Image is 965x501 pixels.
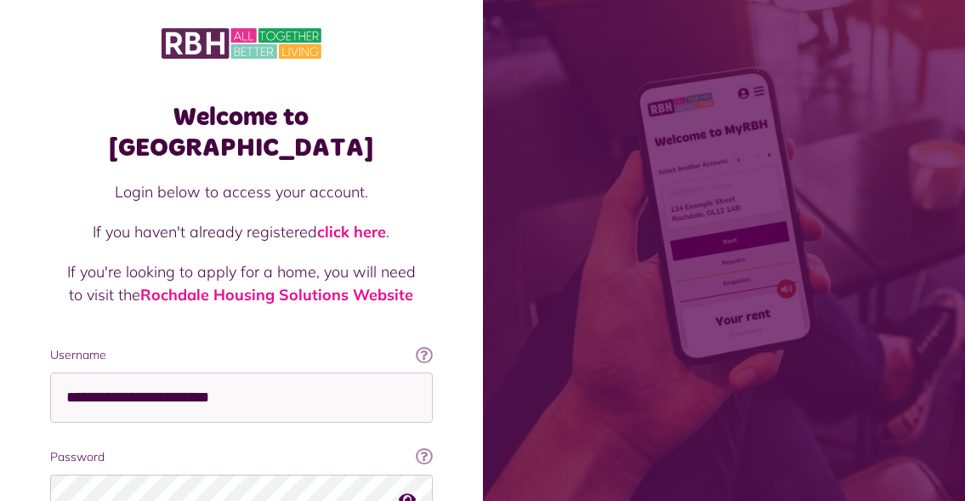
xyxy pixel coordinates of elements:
img: MyRBH [162,26,321,61]
a: click here [317,222,386,242]
p: If you're looking to apply for a home, you will need to visit the [67,260,416,306]
p: Login below to access your account. [67,180,416,203]
p: If you haven't already registered . [67,220,416,243]
a: Rochdale Housing Solutions Website [140,285,413,305]
label: Password [50,448,433,466]
h1: Welcome to [GEOGRAPHIC_DATA] [50,102,433,163]
label: Username [50,346,433,364]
